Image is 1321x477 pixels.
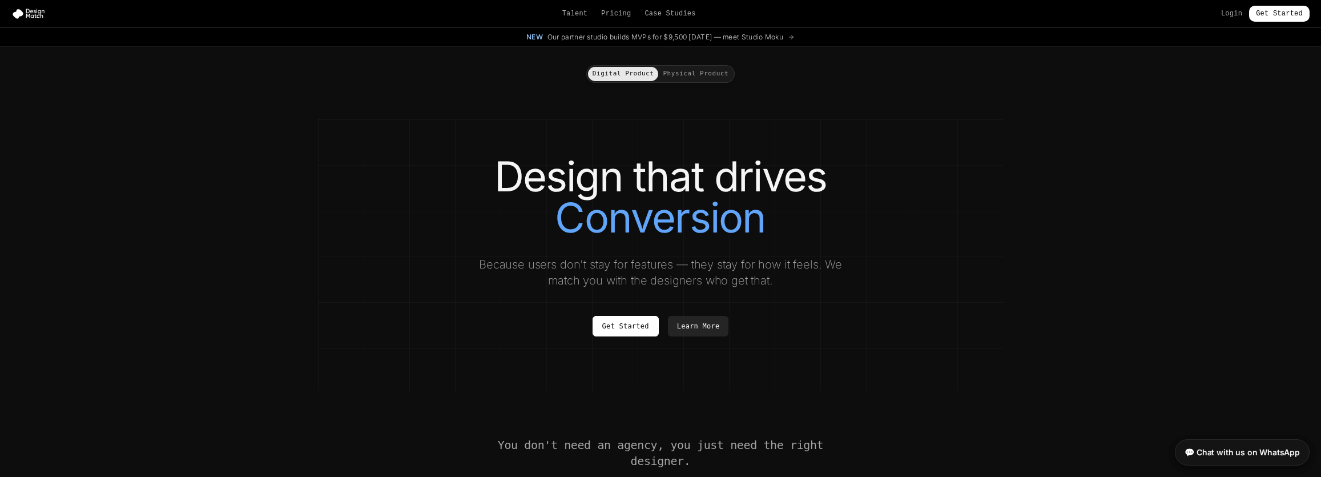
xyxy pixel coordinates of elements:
a: Talent [562,9,588,18]
a: Login [1221,9,1242,18]
span: Our partner studio builds MVPs for $9,500 [DATE] — meet Studio Moku [547,33,783,42]
span: Conversion [555,197,766,238]
a: Pricing [601,9,631,18]
a: 💬 Chat with us on WhatsApp [1175,439,1310,466]
button: Digital Product [588,67,659,81]
a: Case Studies [645,9,695,18]
h2: You don't need an agency, you just need the right designer. [496,437,825,469]
span: New [526,33,543,42]
img: Design Match [11,8,50,19]
h1: Design that drives [341,156,980,238]
button: Physical Product [658,67,733,81]
a: Get Started [593,316,659,336]
a: Get Started [1249,6,1310,22]
p: Because users don't stay for features — they stay for how it feels. We match you with the designe... [469,256,852,288]
a: Learn More [668,316,729,336]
